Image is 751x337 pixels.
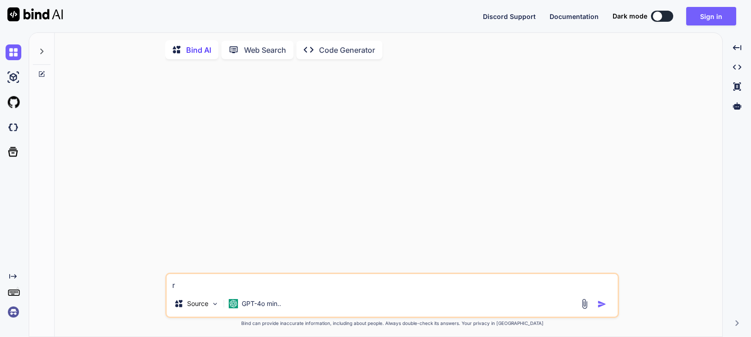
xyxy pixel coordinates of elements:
[186,44,211,56] p: Bind AI
[550,12,599,21] button: Documentation
[6,69,21,85] img: ai-studio
[483,12,536,21] button: Discord Support
[244,44,286,56] p: Web Search
[550,12,599,20] span: Documentation
[242,299,281,308] p: GPT-4o min..
[7,7,63,21] img: Bind AI
[229,299,238,308] img: GPT-4o mini
[187,299,208,308] p: Source
[165,320,619,327] p: Bind can provide inaccurate information, including about people. Always double-check its answers....
[319,44,375,56] p: Code Generator
[6,44,21,60] img: chat
[483,12,536,20] span: Discord Support
[6,94,21,110] img: githubLight
[579,299,590,309] img: attachment
[6,304,21,320] img: signin
[613,12,647,21] span: Dark mode
[686,7,736,25] button: Sign in
[211,300,219,308] img: Pick Models
[597,300,607,309] img: icon
[6,119,21,135] img: darkCloudIdeIcon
